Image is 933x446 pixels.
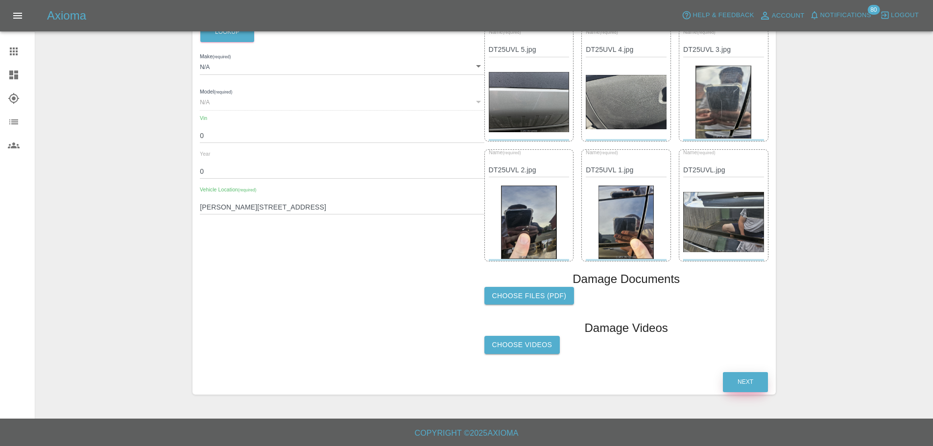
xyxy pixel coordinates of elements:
span: Name [586,29,618,35]
h1: Damage Videos [584,320,668,336]
button: Open drawer [6,4,29,27]
span: Year [200,151,211,157]
button: Notifications [807,8,874,23]
small: (required) [213,54,231,59]
h5: Axioma [47,8,86,23]
span: Name [489,149,521,155]
span: Name [683,149,716,155]
button: Help & Feedback [679,8,756,23]
span: Logout [891,10,919,21]
span: Vehicle Location [200,187,256,192]
h6: Copyright © 2025 Axioma [8,426,925,440]
a: Account [757,8,807,23]
label: Choose files (pdf) [484,287,574,305]
div: N/A [200,93,484,110]
span: Account [772,10,805,22]
label: Make [200,53,231,61]
small: (required) [502,30,521,35]
small: (required) [238,188,256,192]
small: (required) [600,150,618,155]
label: Choose Videos [484,336,560,354]
h1: Damage Documents [573,271,680,287]
span: Name [489,29,521,35]
small: (required) [600,30,618,35]
label: Model [200,88,232,96]
span: Name [683,29,716,35]
span: Notifications [820,10,871,21]
small: (required) [697,30,715,35]
button: Logout [878,8,921,23]
span: Vin [200,115,207,121]
span: 80 [867,5,880,15]
small: (required) [502,150,521,155]
button: Lookup [200,22,254,42]
small: (required) [697,150,715,155]
small: (required) [214,90,232,94]
span: Name [586,149,618,155]
button: Next [723,372,768,392]
span: Help & Feedback [693,10,754,21]
div: N/A [200,57,484,75]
